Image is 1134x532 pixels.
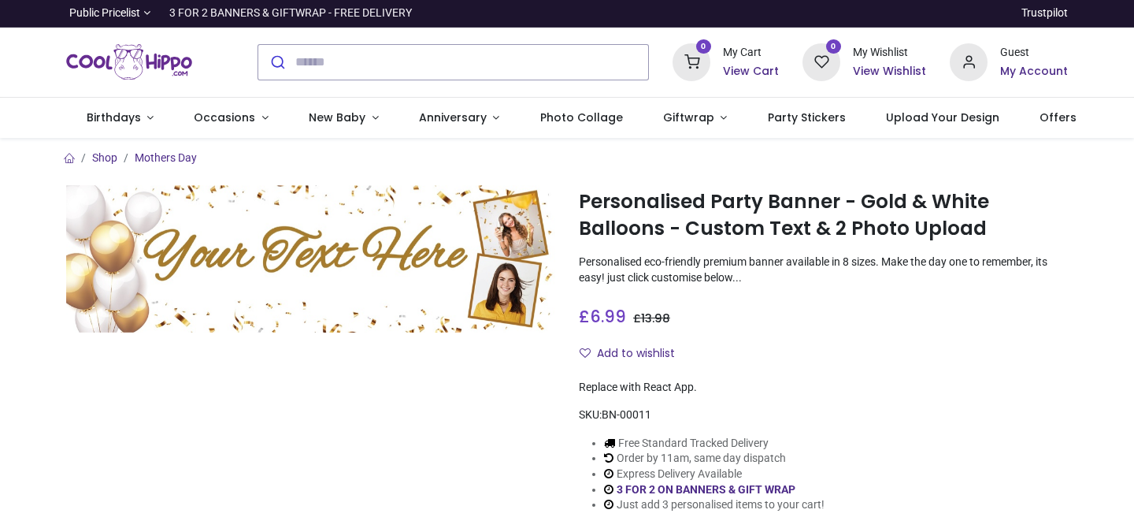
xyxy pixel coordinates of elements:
button: Submit [258,45,295,80]
a: Mothers Day [135,151,197,164]
a: My Account [1000,64,1068,80]
div: Replace with React App. [579,380,1068,396]
a: View Wishlist [853,64,926,80]
a: Logo of Cool Hippo [66,40,192,84]
a: View Cart [723,64,779,80]
a: 3 FOR 2 ON BANNERS & GIFT WRAP [617,483,795,496]
li: Express Delivery Available [604,467,825,482]
span: £ [579,305,626,328]
button: Add to wishlistAdd to wishlist [579,340,688,367]
a: Occasions [174,98,289,139]
span: Offers [1039,110,1077,125]
span: New Baby [309,110,365,125]
a: Public Pricelist [66,6,150,21]
div: My Cart [723,45,779,61]
h1: Personalised Party Banner - Gold & White Balloons - Custom Text & 2 Photo Upload [579,188,1068,243]
a: 0 [673,54,710,67]
a: 0 [802,54,840,67]
sup: 0 [826,39,841,54]
a: Anniversary [398,98,520,139]
a: Shop [92,151,117,164]
p: Personalised eco-friendly premium banner available in 8 sizes. Make the day one to remember, its ... [579,255,1068,285]
span: Public Pricelist [69,6,140,21]
img: Cool Hippo [66,40,192,84]
a: Trustpilot [1021,6,1068,21]
span: Anniversary [419,110,487,125]
li: Order by 11am, same day dispatch [604,451,825,467]
div: 3 FOR 2 BANNERS & GIFTWRAP - FREE DELIVERY [169,6,412,21]
a: Birthdays [66,98,174,139]
li: Free Standard Tracked Delivery [604,436,825,452]
div: My Wishlist [853,45,926,61]
span: 6.99 [590,305,626,328]
sup: 0 [696,39,711,54]
span: Birthdays [87,110,141,125]
img: Personalised Party Banner - Gold & White Balloons - Custom Text & 2 Photo Upload [66,185,555,333]
a: Giftwrap [643,98,747,139]
span: Occasions [194,110,255,125]
span: Photo Collage [540,110,623,125]
span: BN-00011 [602,408,651,421]
span: Upload Your Design [886,110,999,125]
span: 13.98 [641,311,670,326]
span: £ [633,311,670,326]
i: Add to wishlist [580,348,591,359]
div: SKU: [579,407,1068,423]
span: Party Stickers [768,110,846,125]
a: New Baby [289,98,399,139]
span: Giftwrap [663,110,714,125]
li: Just add 3 personalised items to your cart! [604,497,825,513]
div: Guest [1000,45,1068,61]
